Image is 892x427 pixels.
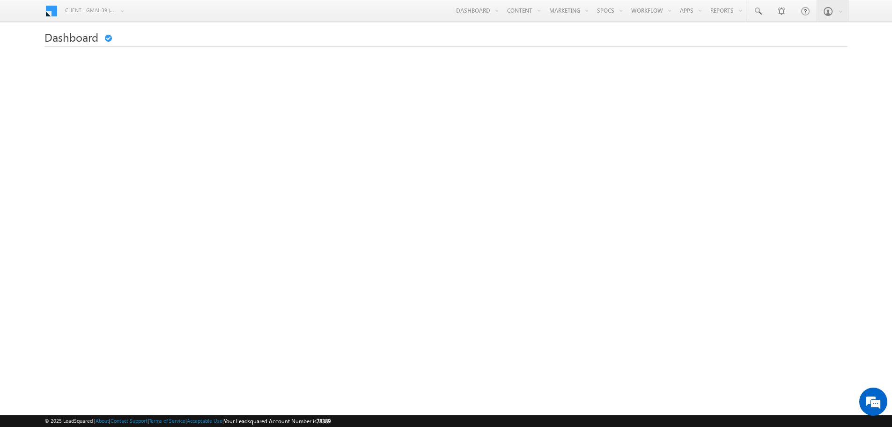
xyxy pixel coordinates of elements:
span: Dashboard [44,30,98,45]
a: Acceptable Use [187,418,222,424]
a: Terms of Service [149,418,185,424]
a: Contact Support [111,418,147,424]
span: Client - gmail39 (78389) [65,6,114,15]
span: 78389 [317,418,331,425]
span: © 2025 LeadSquared | | | | | [44,417,331,426]
span: Your Leadsquared Account Number is [224,418,331,425]
a: About [96,418,109,424]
